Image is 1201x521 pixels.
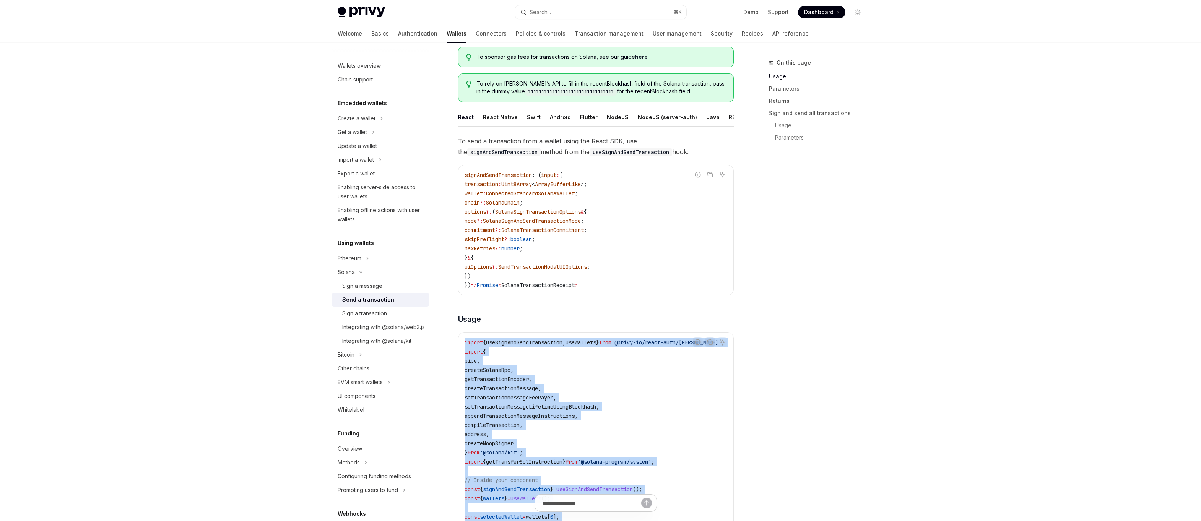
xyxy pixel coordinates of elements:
button: Copy the contents from the code block [705,170,715,180]
span: & [581,208,584,215]
span: ?: [495,245,501,252]
span: ArrayBufferLike [535,181,581,188]
a: UI components [332,389,429,403]
span: ?: [492,263,498,270]
h5: Embedded wallets [338,99,387,108]
div: Swift [527,108,541,126]
span: SolanaChain [486,199,520,206]
span: ; [520,449,523,456]
div: Other chains [338,364,369,373]
span: } [465,449,468,456]
span: (); [633,486,642,493]
span: SolanaSignTransactionOptions [495,208,581,215]
span: createNoopSigner [465,440,514,447]
span: = [553,486,556,493]
div: Integrating with @solana/web3.js [342,323,425,332]
div: Send a transaction [342,295,394,304]
button: Toggle Import a wallet section [332,153,429,167]
span: ; [587,263,590,270]
span: } [562,458,566,465]
span: To send a transaction from a wallet using the React SDK, use the method from the hook: [458,136,734,157]
span: ; [581,217,584,224]
a: Sign a message [332,279,429,293]
span: useSignAndSendTransaction [486,339,562,346]
span: const [465,486,480,493]
span: ConnectedStandardSolanaWallet [486,190,575,197]
span: , [477,357,480,364]
code: signAndSendTransaction [467,148,541,156]
span: } [596,339,599,346]
span: ⌘ K [674,9,682,15]
button: Toggle Get a wallet section [332,125,429,139]
button: Ask AI [717,170,727,180]
a: User management [653,24,702,43]
span: { [584,208,587,215]
a: Returns [769,95,870,107]
div: Prompting users to fund [338,485,398,495]
div: Chain support [338,75,373,84]
div: Import a wallet [338,155,374,164]
a: Support [768,8,789,16]
code: useSignAndSendTransaction [590,148,672,156]
a: Usage [769,70,870,83]
button: Open search [515,5,686,19]
div: Enabling server-side access to user wallets [338,183,425,201]
span: SolanaSignAndSendTransactionMode [483,217,581,224]
span: , [520,422,523,428]
span: : ( [532,172,541,179]
div: Search... [530,8,551,17]
span: }) [465,273,471,279]
span: ; [575,190,578,197]
a: Chain support [332,73,429,86]
code: 11111111111111111111111111111111 [525,88,617,96]
span: '@solana/kit' [480,449,520,456]
span: from [468,449,480,456]
a: Parameters [769,83,870,95]
a: Integrating with @solana/kit [332,334,429,348]
span: uiOptions [465,263,492,270]
a: Basics [371,24,389,43]
a: Whitelabel [332,403,429,417]
img: light logo [338,7,385,18]
a: Enabling server-side access to user wallets [332,180,429,203]
div: REST API [729,108,753,126]
a: Parameters [769,131,870,144]
span: mode [465,217,477,224]
a: Wallets [447,24,466,43]
span: Promise [477,282,498,289]
div: Overview [338,444,362,453]
span: , [486,431,489,438]
span: ?: [486,208,492,215]
span: skipPreflight [465,236,504,243]
a: Sign and send all transactions [769,107,870,119]
button: Toggle Solana section [332,265,429,279]
a: Configuring funding methods [332,469,429,483]
span: { [480,486,483,493]
div: Bitcoin [338,350,354,359]
a: here [635,54,648,60]
span: ?: [480,199,486,206]
span: , [510,367,514,373]
span: , [529,376,532,383]
span: { [483,348,486,355]
div: EVM smart wallets [338,378,383,387]
span: import [465,339,483,346]
a: Send a transaction [332,293,429,307]
a: Enabling offline actions with user wallets [332,203,429,226]
div: NodeJS (server-auth) [638,108,697,126]
span: ; [584,227,587,234]
button: Report incorrect code [693,337,703,347]
span: maxRetries [465,245,495,252]
span: } [465,254,468,261]
div: Sign a transaction [342,309,387,318]
span: input [541,172,556,179]
span: >; [581,181,587,188]
span: createTransactionMessage [465,385,538,392]
a: Authentication [398,24,437,43]
span: setTransactionMessageFeePayer [465,394,553,401]
a: Overview [332,442,429,456]
span: '@solana-program/system' [578,458,651,465]
span: < [498,282,501,289]
span: chain [465,199,480,206]
span: To sponsor gas fees for transactions on Solana, see our guide . [476,53,725,61]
